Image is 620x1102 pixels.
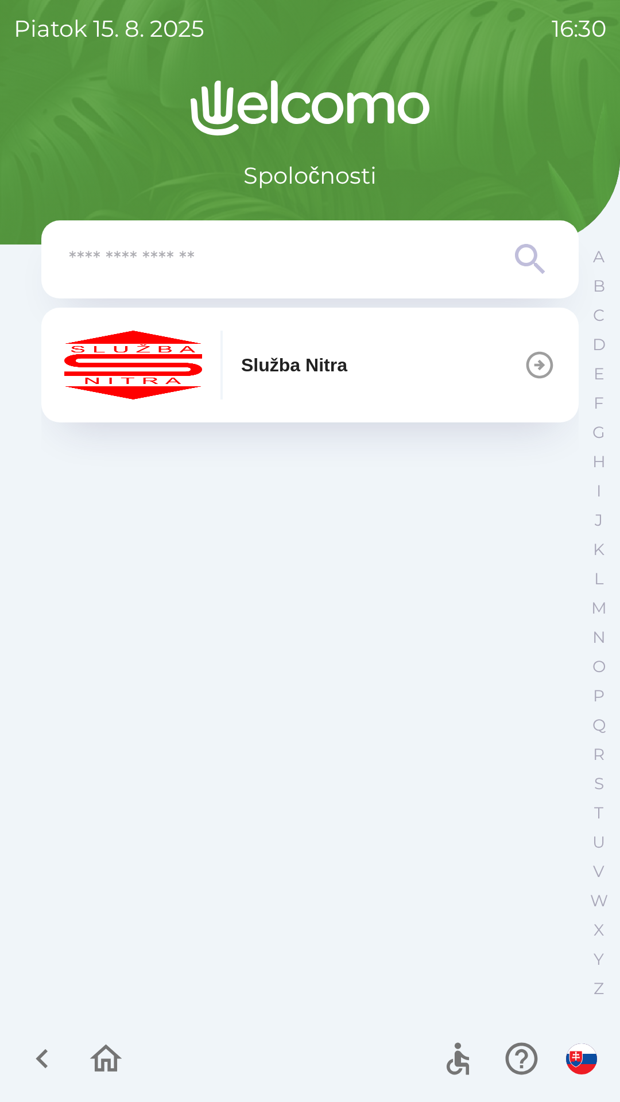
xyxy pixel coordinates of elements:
[584,389,613,418] button: F
[584,652,613,681] button: O
[41,308,579,422] button: Služba Nitra
[584,711,613,740] button: Q
[594,949,604,969] p: Y
[593,862,604,882] p: V
[584,564,613,593] button: L
[584,301,613,330] button: C
[584,740,613,769] button: R
[584,476,613,506] button: I
[594,774,604,794] p: S
[594,569,603,589] p: L
[584,593,613,623] button: M
[566,1043,597,1074] img: sk flag
[594,364,604,384] p: E
[584,271,613,301] button: B
[594,979,604,999] p: Z
[593,305,604,325] p: C
[593,540,604,560] p: K
[592,335,606,355] p: D
[584,681,613,711] button: P
[584,974,613,1003] button: Z
[41,80,579,135] img: Logo
[584,828,613,857] button: U
[584,857,613,886] button: V
[592,627,606,647] p: N
[584,769,613,798] button: S
[592,657,606,677] p: O
[592,832,605,852] p: U
[592,715,606,735] p: Q
[584,242,613,271] button: A
[584,359,613,389] button: E
[591,598,607,618] p: M
[584,945,613,974] button: Y
[592,422,605,443] p: G
[595,510,603,530] p: J
[64,331,202,399] img: c55f63fc-e714-4e15-be12-dfeb3df5ea30.png
[584,915,613,945] button: X
[584,506,613,535] button: J
[584,447,613,476] button: H
[584,418,613,447] button: G
[243,158,377,193] p: Spoločnosti
[590,891,608,911] p: W
[241,351,347,379] p: Služba Nitra
[593,276,605,296] p: B
[593,686,604,706] p: P
[593,247,604,267] p: A
[594,920,604,940] p: X
[552,11,606,46] p: 16:30
[592,452,606,472] p: H
[594,393,604,413] p: F
[584,623,613,652] button: N
[596,481,601,501] p: I
[594,803,603,823] p: T
[14,11,204,46] p: piatok 15. 8. 2025
[584,886,613,915] button: W
[593,744,604,765] p: R
[584,535,613,564] button: K
[584,798,613,828] button: T
[584,330,613,359] button: D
